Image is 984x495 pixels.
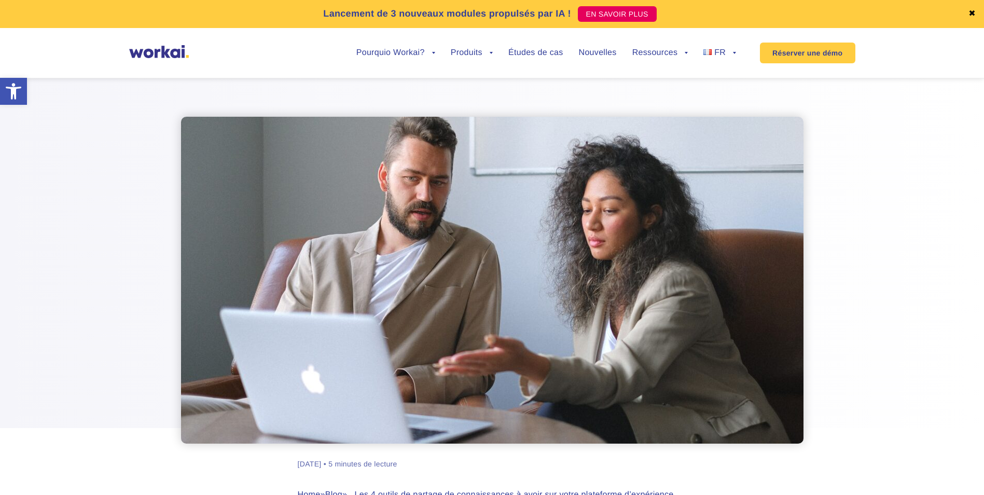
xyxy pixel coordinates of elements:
[578,6,657,22] a: EN SAVOIR PLUS
[181,117,803,444] img: knowledge-sharing
[579,49,617,57] a: Nouvelles
[714,48,726,57] span: FR
[508,49,563,57] a: Études de cas
[760,43,855,63] a: Réserver une démo
[451,49,493,57] a: Produits
[356,49,435,57] a: Pourquio Workai?
[323,7,571,21] p: Lancement de 3 nouveaux modules propulsés par IA !
[298,459,397,469] div: [DATE] • 5 minutes de lecture
[703,49,736,57] a: FR
[632,49,688,57] a: Ressources
[968,10,976,18] a: ✖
